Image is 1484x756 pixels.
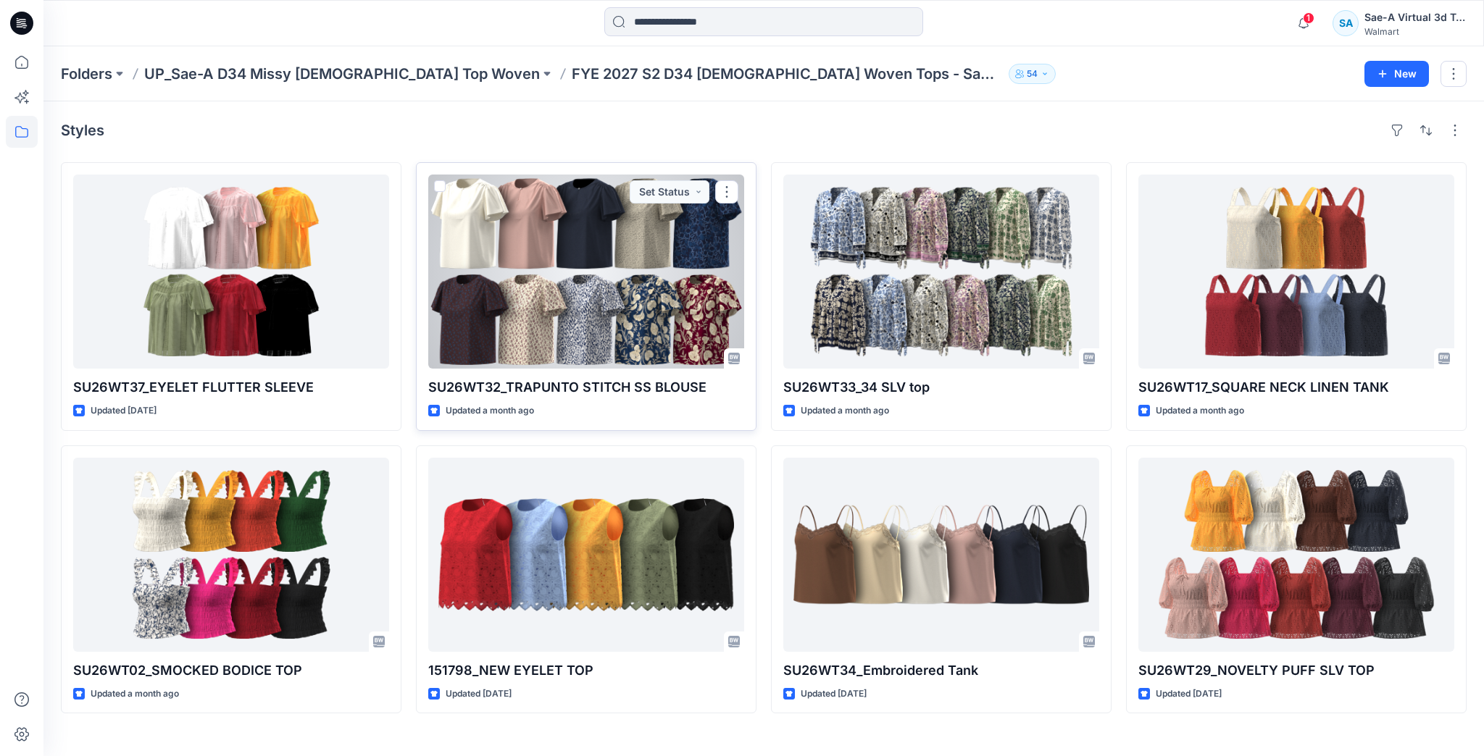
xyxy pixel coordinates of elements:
p: SU26WT32_TRAPUNTO STITCH SS BLOUSE [428,377,744,398]
p: Updated [DATE] [91,403,157,419]
p: SU26WT34_Embroidered Tank [783,660,1099,681]
a: UP_Sae-A D34 Missy [DEMOGRAPHIC_DATA] Top Woven [144,64,540,84]
a: SU26WT34_Embroidered Tank [783,458,1099,652]
p: Updated [DATE] [801,686,867,702]
a: SU26WT29_NOVELTY PUFF SLV TOP [1138,458,1454,652]
p: FYE 2027 S2 D34 [DEMOGRAPHIC_DATA] Woven Tops - Sae-A [572,64,1003,84]
a: SU26WT37_EYELET FLUTTER SLEEVE [73,175,389,369]
p: SU26WT33_34 SLV top [783,377,1099,398]
div: Sae-A Virtual 3d Team [1364,9,1466,26]
span: 1 [1303,12,1314,24]
p: Updated [DATE] [446,686,512,702]
p: SU26WT02_SMOCKED BODICE TOP [73,660,389,681]
p: Updated a month ago [446,403,534,419]
p: Updated [DATE] [1156,686,1222,702]
h4: Styles [61,122,104,139]
p: Updated a month ago [91,686,179,702]
p: Updated a month ago [801,403,889,419]
a: Folders [61,64,112,84]
a: SU26WT17_SQUARE NECK LINEN TANK [1138,175,1454,369]
div: SA [1333,10,1359,36]
a: 151798_NEW EYELET TOP [428,458,744,652]
p: SU26WT17_SQUARE NECK LINEN TANK [1138,377,1454,398]
button: New [1364,61,1429,87]
p: SU26WT37_EYELET FLUTTER SLEEVE [73,377,389,398]
div: Walmart [1364,26,1466,37]
p: 151798_NEW EYELET TOP [428,660,744,681]
a: SU26WT32_TRAPUNTO STITCH SS BLOUSE [428,175,744,369]
button: 54 [1009,64,1056,84]
p: SU26WT29_NOVELTY PUFF SLV TOP [1138,660,1454,681]
a: SU26WT33_34 SLV top [783,175,1099,369]
p: Updated a month ago [1156,403,1244,419]
p: 54 [1027,66,1038,82]
a: SU26WT02_SMOCKED BODICE TOP [73,458,389,652]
